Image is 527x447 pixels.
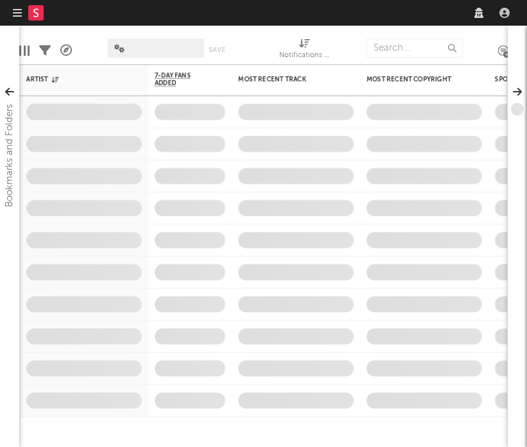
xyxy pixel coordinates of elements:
[155,72,206,87] span: 7-Day Fans Added
[209,46,225,53] button: Save
[19,32,30,69] div: Edit Columns
[367,76,463,83] div: Most Recent Copyright
[279,48,331,63] div: Notifications (Artist)
[367,38,463,58] input: Search...
[60,32,72,69] div: A&R Pipeline
[39,32,51,69] div: Filters
[279,32,331,69] div: Notifications (Artist)
[26,76,123,83] div: Artist
[238,76,334,83] div: Most Recent Track
[2,104,17,207] div: Bookmarks and Folders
